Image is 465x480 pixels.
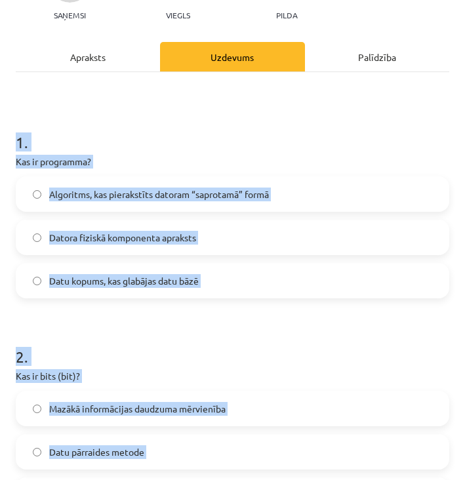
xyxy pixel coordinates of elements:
p: Viegls [166,10,190,20]
span: Datu kopums, kas glabājas datu bāzē [49,274,199,288]
input: Algoritms, kas pierakstīts datoram “saprotamā” formā [33,190,41,199]
p: Saņemsi [49,10,91,20]
span: Mazākā informācijas daudzuma mērvienība [49,402,226,416]
input: Mazākā informācijas daudzuma mērvienība [33,405,41,413]
p: Kas ir programma? [16,155,449,169]
input: Datora fiziskā komponenta apraksts [33,233,41,242]
div: Apraksts [16,42,160,71]
p: Kas ir bits (bit)? [16,369,449,383]
h1: 2 . [16,325,449,365]
div: Palīdzība [305,42,449,71]
h1: 1 . [16,110,449,151]
span: Datu pārraides metode [49,445,144,459]
span: Datora fiziskā komponenta apraksts [49,231,196,245]
input: Datu kopums, kas glabājas datu bāzē [33,277,41,285]
p: pilda [276,10,297,20]
div: Uzdevums [160,42,304,71]
input: Datu pārraides metode [33,448,41,456]
span: Algoritms, kas pierakstīts datoram “saprotamā” formā [49,188,269,201]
